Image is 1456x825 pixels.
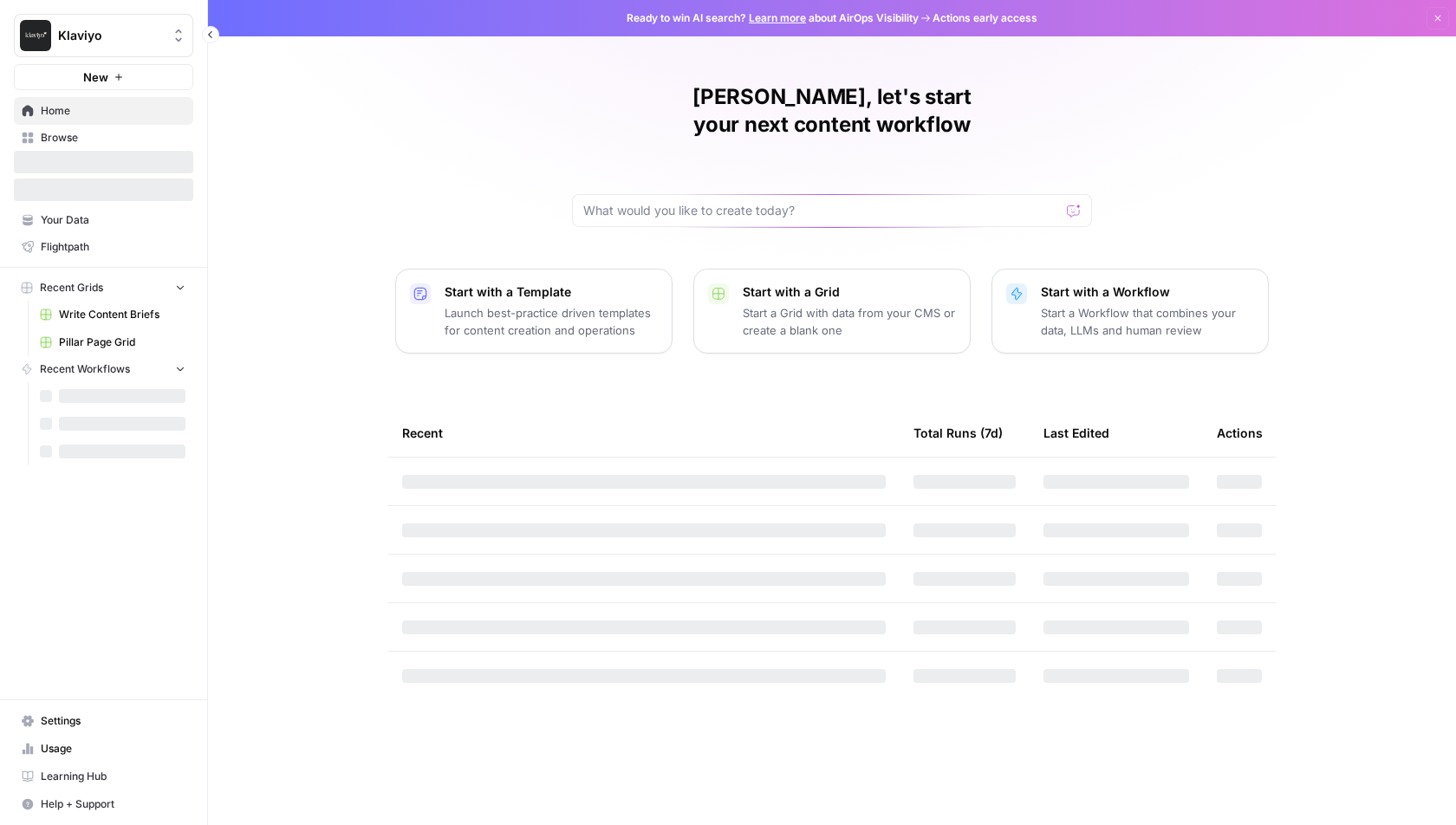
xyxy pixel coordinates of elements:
[41,713,185,729] span: Settings
[693,269,971,354] button: Start with a GridStart a Grid with data from your CMS or create a blank one
[627,10,919,26] span: Ready to win AI search? about AirOps Visibility
[445,283,658,301] p: Start with a Template
[14,124,193,152] a: Browse
[40,280,103,296] span: Recent Grids
[41,741,185,757] span: Usage
[32,301,193,328] a: Write Content Briefs
[743,304,956,339] p: Start a Grid with data from your CMS or create a blank one
[1043,409,1109,457] div: Last Edited
[991,269,1269,354] button: Start with a WorkflowStart a Workflow that combines your data, LLMs and human review
[59,335,185,350] span: Pillar Page Grid
[913,409,1003,457] div: Total Runs (7d)
[59,307,185,322] span: Write Content Briefs
[1041,283,1254,301] p: Start with a Workflow
[1041,304,1254,339] p: Start a Workflow that combines your data, LLMs and human review
[41,130,185,146] span: Browse
[395,269,673,354] button: Start with a TemplateLaunch best-practice driven templates for content creation and operations
[14,707,193,735] a: Settings
[14,735,193,763] a: Usage
[14,790,193,818] button: Help + Support
[583,202,1060,219] input: What would you like to create today?
[402,409,886,457] div: Recent
[14,206,193,234] a: Your Data
[14,14,193,57] button: Workspace: Klaviyo
[41,769,185,784] span: Learning Hub
[41,239,185,255] span: Flightpath
[40,361,130,377] span: Recent Workflows
[14,356,193,382] button: Recent Workflows
[749,11,806,24] a: Learn more
[14,64,193,90] button: New
[41,212,185,228] span: Your Data
[32,328,193,356] a: Pillar Page Grid
[83,68,108,86] span: New
[14,275,193,301] button: Recent Grids
[743,283,956,301] p: Start with a Grid
[20,20,51,51] img: Klaviyo Logo
[14,97,193,125] a: Home
[41,103,185,119] span: Home
[1217,409,1263,457] div: Actions
[14,233,193,261] a: Flightpath
[572,83,1092,139] h1: [PERSON_NAME], let's start your next content workflow
[14,763,193,790] a: Learning Hub
[41,796,185,812] span: Help + Support
[445,304,658,339] p: Launch best-practice driven templates for content creation and operations
[58,27,163,44] span: Klaviyo
[933,10,1037,26] span: Actions early access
